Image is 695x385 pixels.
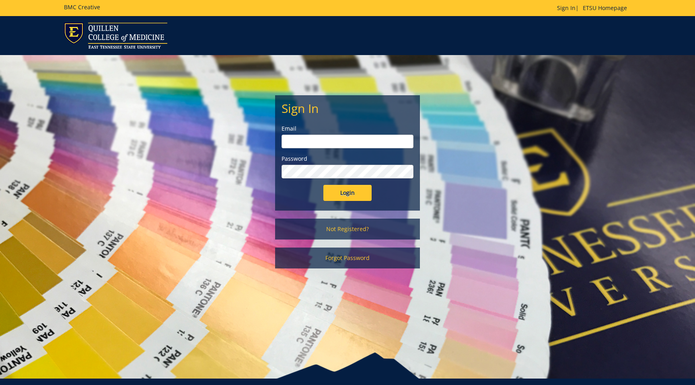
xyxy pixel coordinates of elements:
img: ETSU logo [64,23,167,49]
h5: BMC Creative [64,4,100,10]
h2: Sign In [282,102,413,115]
p: | [557,4,631,12]
label: Password [282,155,413,163]
a: Forgot Password [275,248,420,268]
label: Email [282,125,413,133]
a: Not Registered? [275,219,420,240]
a: Sign In [557,4,576,12]
input: Login [323,185,372,201]
a: ETSU Homepage [579,4,631,12]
